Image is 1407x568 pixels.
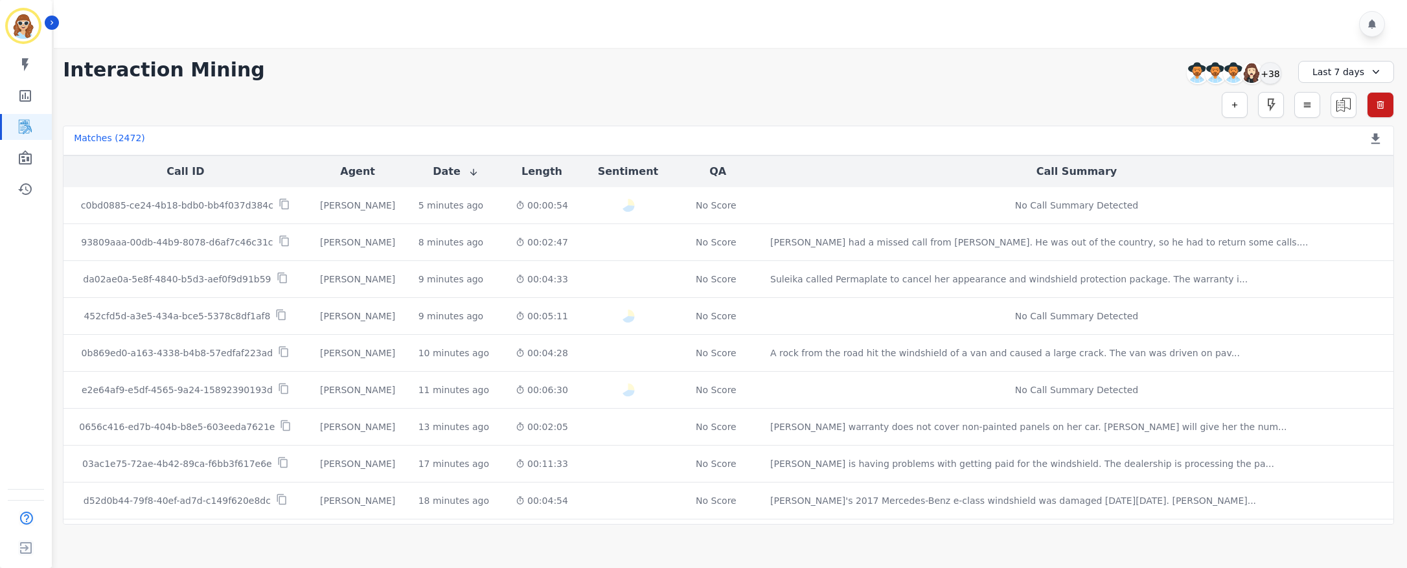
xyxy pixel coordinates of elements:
[514,236,569,249] div: 00:02:47
[318,383,398,396] div: [PERSON_NAME]
[318,494,398,507] div: [PERSON_NAME]
[521,164,562,179] button: Length
[74,131,145,150] div: Matches ( 2472 )
[598,164,658,179] button: Sentiment
[696,346,737,359] div: No Score
[696,494,737,507] div: No Score
[318,420,398,433] div: [PERSON_NAME]
[770,236,1308,249] div: [PERSON_NAME] had a missed call from [PERSON_NAME]. He was out of the country, so he had to retur...
[770,310,1383,323] div: No Call Summary Detected
[770,199,1383,212] div: No Call Summary Detected
[514,494,569,507] div: 00:04:54
[418,199,484,212] div: 5 minutes ago
[318,457,398,470] div: [PERSON_NAME]
[709,164,726,179] button: QA
[84,494,271,507] p: d52d0b44-79f8-40ef-ad7d-c149f620e8dc
[418,420,489,433] div: 13 minutes ago
[81,199,273,212] p: c0bd0885-ce24-4b18-bdb0-bb4f037d384c
[83,273,271,286] p: da02ae0a-5e8f-4840-b5d3-aef0f9d91b59
[418,457,489,470] div: 17 minutes ago
[696,273,737,286] div: No Score
[514,310,569,323] div: 00:05:11
[433,164,479,179] button: Date
[696,457,737,470] div: No Score
[418,273,484,286] div: 9 minutes ago
[514,383,569,396] div: 00:06:30
[318,346,398,359] div: [PERSON_NAME]
[318,273,398,286] div: [PERSON_NAME]
[514,346,569,359] div: 00:04:28
[696,199,737,212] div: No Score
[63,58,265,82] h1: Interaction Mining
[84,310,270,323] p: 452cfd5d-a3e5-434a-bce5-5378c8df1af8
[82,457,272,470] p: 03ac1e75-72ae-4b42-89ca-f6bb3f617e6e
[1259,62,1281,84] div: +38
[418,236,484,249] div: 8 minutes ago
[8,10,39,41] img: Bordered avatar
[696,310,737,323] div: No Score
[770,494,1256,507] div: [PERSON_NAME]'s 2017 Mercedes-Benz e-class windshield was damaged [DATE][DATE]. [PERSON_NAME] ...
[418,346,489,359] div: 10 minutes ago
[79,420,275,433] p: 0656c416-ed7b-404b-b8e5-603eeda7621e
[318,236,398,249] div: [PERSON_NAME]
[81,236,273,249] p: 93809aaa-00db-44b9-8078-d6af7c46c31c
[1036,164,1117,179] button: Call Summary
[696,420,737,433] div: No Score
[318,310,398,323] div: [PERSON_NAME]
[514,457,569,470] div: 00:11:33
[770,420,1287,433] div: [PERSON_NAME] warranty does not cover non-painted panels on her car. [PERSON_NAME] will give her ...
[514,420,569,433] div: 00:02:05
[696,383,737,396] div: No Score
[770,346,1240,359] div: A rock from the road hit the windshield of a van and caused a large crack. The van was driven on ...
[770,273,1248,286] div: Suleika called Permaplate to cancel her appearance and windshield protection package. The warrant...
[770,457,1274,470] div: [PERSON_NAME] is having problems with getting paid for the windshield. The dealership is processi...
[514,273,569,286] div: 00:04:33
[418,310,484,323] div: 9 minutes ago
[82,383,273,396] p: e2e64af9-e5df-4565-9a24-15892390193d
[770,383,1383,396] div: No Call Summary Detected
[418,494,489,507] div: 18 minutes ago
[514,199,569,212] div: 00:00:54
[418,383,489,396] div: 11 minutes ago
[82,346,273,359] p: 0b869ed0-a163-4338-b4b8-57edfaf223ad
[1298,61,1394,83] div: Last 7 days
[166,164,204,179] button: Call ID
[696,236,737,249] div: No Score
[318,199,398,212] div: [PERSON_NAME]
[340,164,375,179] button: Agent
